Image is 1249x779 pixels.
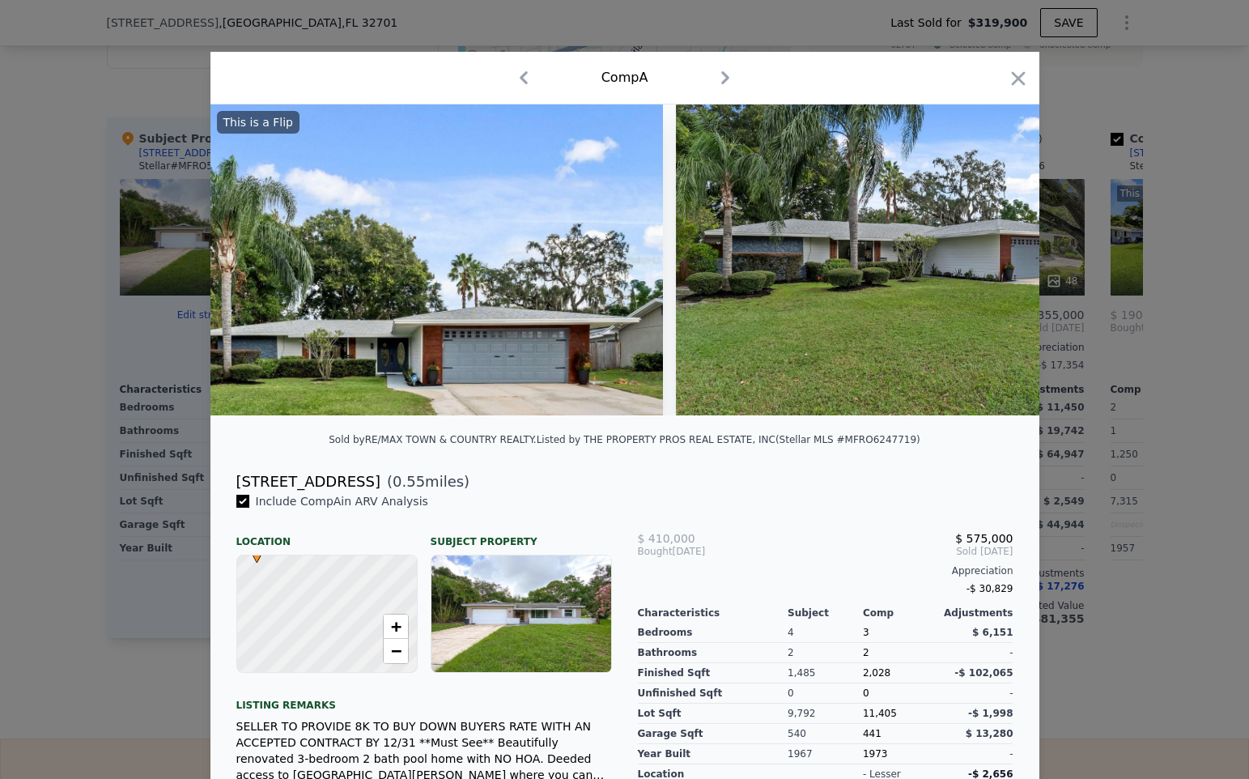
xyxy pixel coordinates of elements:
[938,744,1013,764] div: -
[788,623,863,643] div: 4
[966,583,1013,594] span: -$ 30,829
[217,111,300,134] div: This is a Flip
[380,470,469,493] span: ( miles)
[638,607,788,619] div: Characteristics
[788,663,863,683] div: 1,485
[788,704,863,724] div: 9,792
[972,627,1013,638] span: $ 6,151
[676,104,1142,415] img: Property Img
[236,470,380,493] div: [STREET_ADDRESS]
[788,607,863,619] div: Subject
[763,545,1013,558] span: Sold [DATE]
[863,607,938,619] div: Comp
[863,687,869,699] span: 0
[537,434,920,445] div: Listed by THE PROPERTY PROS REAL ESTATE, INC (Stellar MLS #MFRO6247719)
[393,473,425,490] span: 0.55
[249,495,435,508] span: Include Comp A in ARV Analysis
[863,627,869,638] span: 3
[955,532,1013,545] span: $ 575,000
[863,667,890,679] span: 2,028
[431,522,612,548] div: Subject Property
[863,744,938,764] div: 1973
[638,683,788,704] div: Unfinished Sqft
[638,643,788,663] div: Bathrooms
[954,667,1013,679] span: -$ 102,065
[390,616,401,636] span: +
[638,724,788,744] div: Garage Sqft
[863,728,882,739] span: 441
[788,724,863,744] div: 540
[966,728,1013,739] span: $ 13,280
[638,663,788,683] div: Finished Sqft
[938,683,1013,704] div: -
[638,545,673,558] span: Bought
[638,545,763,558] div: [DATE]
[938,607,1013,619] div: Adjustments
[638,744,788,764] div: Year Built
[601,68,648,87] div: Comp A
[938,643,1013,663] div: -
[638,623,788,643] div: Bedrooms
[638,704,788,724] div: Lot Sqft
[384,639,408,663] a: Zoom out
[384,615,408,639] a: Zoom in
[788,683,863,704] div: 0
[329,434,536,445] div: Sold by RE/MAX TOWN & COUNTRY REALTY .
[236,522,418,548] div: Location
[968,708,1013,719] span: -$ 1,998
[788,744,863,764] div: 1967
[236,686,612,712] div: Listing remarks
[638,532,695,545] span: $ 410,000
[159,104,664,415] img: Property Img
[638,564,1013,577] div: Appreciation
[863,643,938,663] div: 2
[863,708,897,719] span: 11,405
[390,641,401,661] span: −
[788,643,863,663] div: 2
